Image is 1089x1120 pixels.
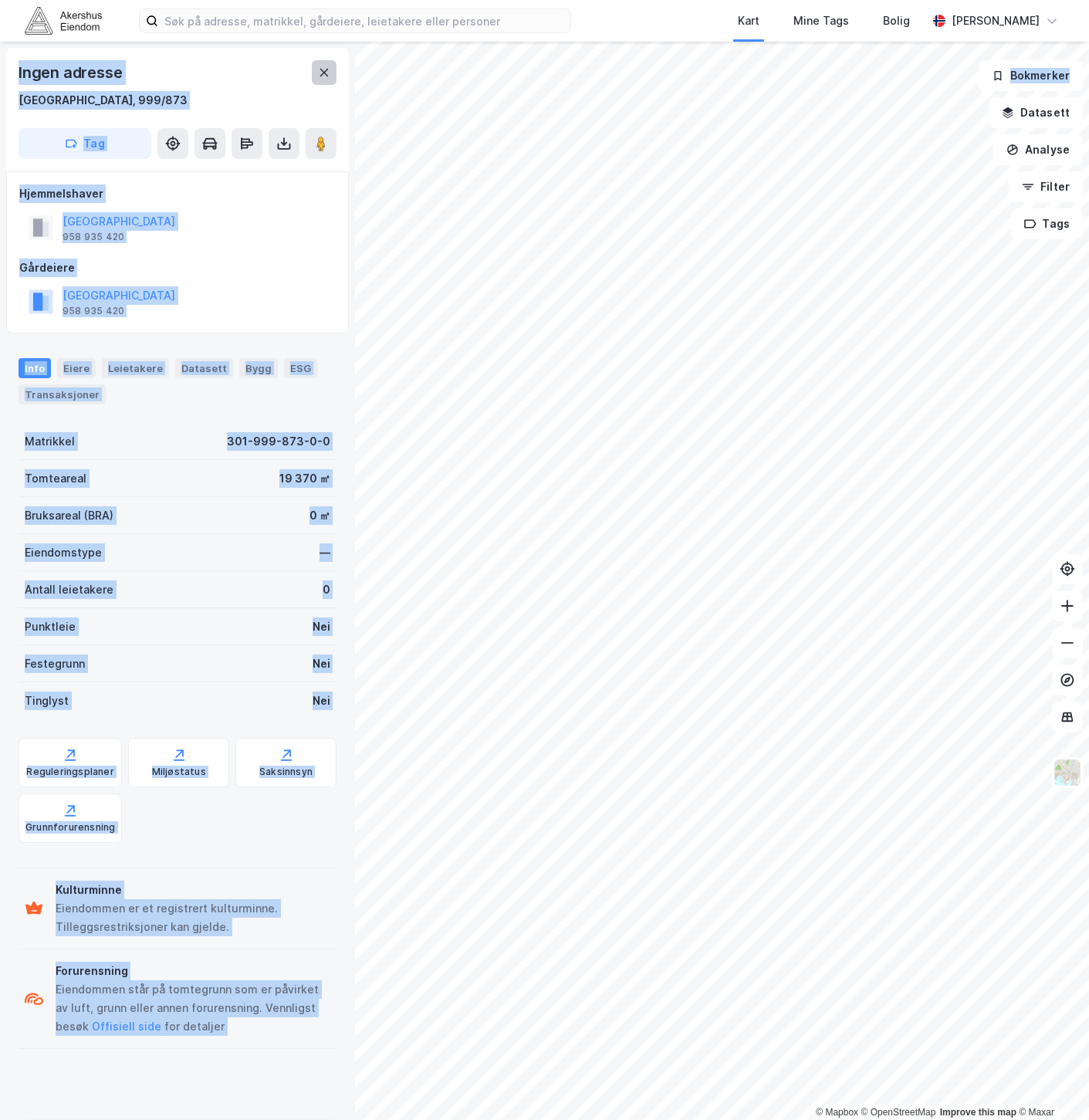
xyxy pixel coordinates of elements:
div: Bygg [239,358,278,378]
div: Eiere [57,358,96,378]
input: Søk på adresse, matrikkel, gårdeiere, leietakere eller personer [158,9,570,32]
div: Transaksjoner [19,384,106,404]
div: Tinglyst [25,692,69,710]
div: Eiendommen står på tomtegrunn som er påvirket av luft, grunn eller annen forurensning. Vennligst ... [56,980,330,1036]
div: Hjemmelshaver [19,184,336,203]
a: Improve this map [940,1107,1016,1118]
div: Bolig [883,12,910,30]
div: Matrikkel [25,432,75,451]
div: Eiendommen er et registrert kulturminne. Tilleggsrestriksjoner kan gjelde. [56,899,330,936]
div: 301-999-873-0-0 [227,432,330,451]
div: ESG [284,358,317,378]
div: 958 935 420 [63,231,124,243]
button: Tags [1011,208,1083,239]
div: Eiendomstype [25,543,102,562]
button: Tag [19,128,151,159]
div: [PERSON_NAME] [952,12,1040,30]
a: Mapbox [816,1107,858,1118]
button: Analyse [993,134,1083,165]
div: Ingen adresse [19,60,125,85]
iframe: Chat Widget [1012,1046,1089,1120]
div: Leietakere [102,358,169,378]
img: akershus-eiendom-logo.9091f326c980b4bce74ccdd9f866810c.svg [25,7,102,34]
div: Miljøstatus [152,766,206,778]
div: 19 370 ㎡ [279,469,330,488]
div: Forurensning [56,962,330,980]
div: Punktleie [25,618,76,636]
div: Nei [313,618,330,636]
div: Grunnforurensning [25,821,115,834]
div: Nei [313,692,330,710]
div: 0 ㎡ [309,506,330,525]
div: 0 [323,580,330,599]
div: Gårdeiere [19,259,336,277]
div: Festegrunn [25,655,85,673]
div: Datasett [175,358,233,378]
div: Nei [313,655,330,673]
div: Kart [738,12,759,30]
div: Kulturminne [56,881,330,899]
div: Bruksareal (BRA) [25,506,113,525]
div: Mine Tags [793,12,849,30]
button: Filter [1009,171,1083,202]
div: Kontrollprogram for chat [1012,1046,1089,1120]
div: — [320,543,330,562]
a: OpenStreetMap [861,1107,936,1118]
button: Datasett [989,97,1083,128]
div: Reguleringsplaner [27,766,114,778]
div: 958 935 420 [63,305,124,317]
button: Bokmerker [979,60,1083,91]
div: Saksinnsyn [259,766,313,778]
img: Z [1053,758,1082,787]
div: Tomteareal [25,469,86,488]
div: [GEOGRAPHIC_DATA], 999/873 [19,91,188,110]
div: Info [19,358,51,378]
div: Antall leietakere [25,580,113,599]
